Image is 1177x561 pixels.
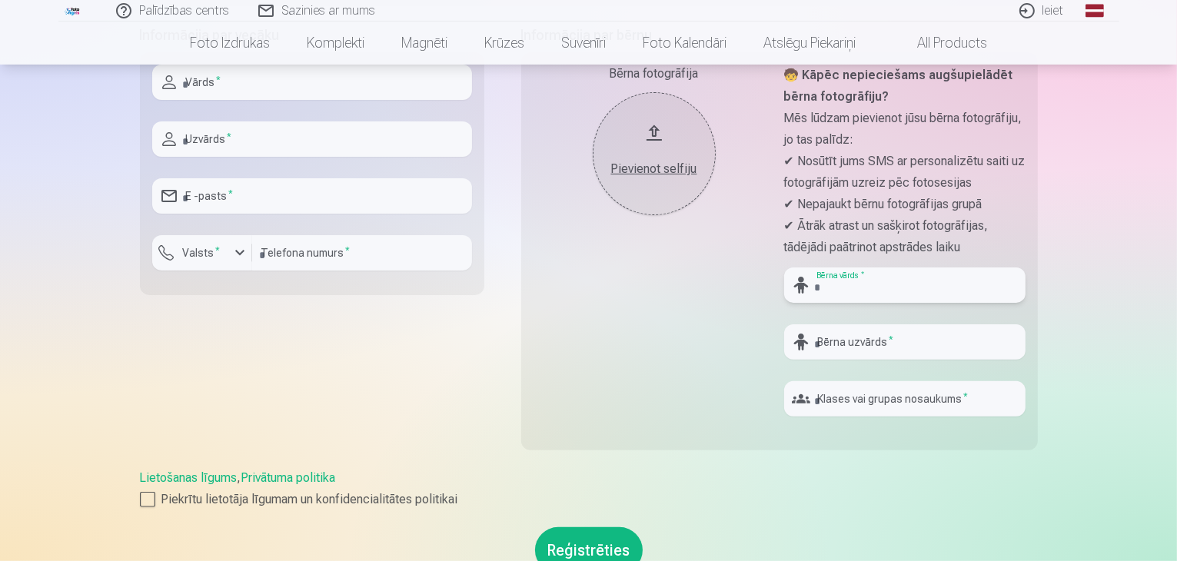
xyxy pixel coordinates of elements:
[543,22,624,65] a: Suvenīri
[608,160,700,178] div: Pievienot selfiju
[140,490,1038,509] label: Piekrītu lietotāja līgumam un konfidencialitātes politikai
[784,68,1013,104] strong: 🧒 Kāpēc nepieciešams augšupielādēt bērna fotogrāfiju?
[784,215,1026,258] p: ✔ Ātrāk atrast un sašķirot fotogrāfijas, tādējādi paātrinot apstrādes laiku
[140,469,1038,509] div: ,
[745,22,874,65] a: Atslēgu piekariņi
[152,235,252,271] button: Valsts*
[874,22,1006,65] a: All products
[624,22,745,65] a: Foto kalendāri
[288,22,383,65] a: Komplekti
[383,22,466,65] a: Magnēti
[241,470,336,485] a: Privātuma politika
[171,22,288,65] a: Foto izdrukas
[784,108,1026,151] p: Mēs lūdzam pievienot jūsu bērna fotogrāfiju, jo tas palīdz:
[466,22,543,65] a: Krūzes
[593,92,716,215] button: Pievienot selfiju
[534,65,775,83] div: Bērna fotogrāfija
[784,194,1026,215] p: ✔ Nepajaukt bērnu fotogrāfijas grupā
[65,6,81,15] img: /fa1
[140,470,238,485] a: Lietošanas līgums
[784,151,1026,194] p: ✔ Nosūtīt jums SMS ar personalizētu saiti uz fotogrāfijām uzreiz pēc fotosesijas
[177,245,227,261] label: Valsts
